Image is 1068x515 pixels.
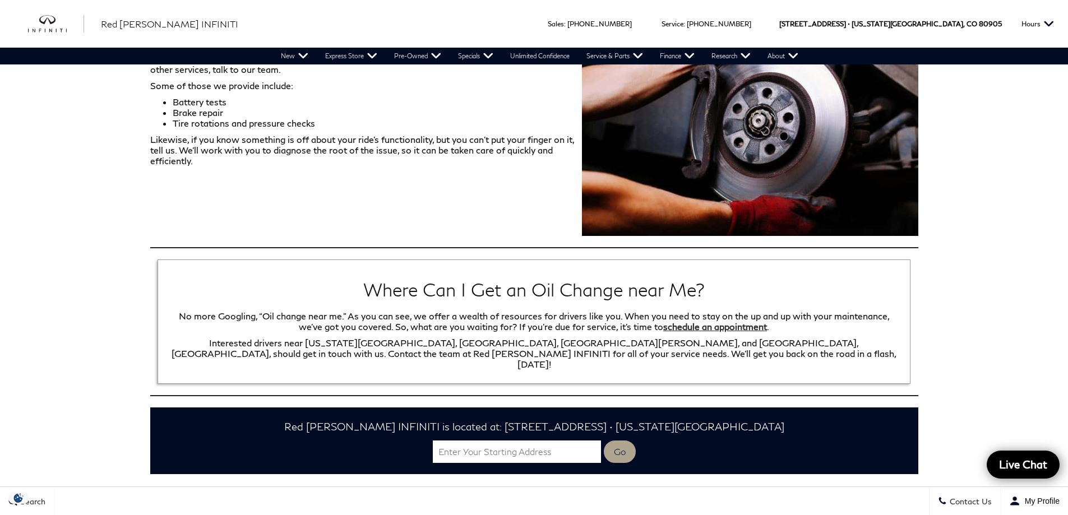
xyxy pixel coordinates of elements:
img: Oil Change near Me [582,12,918,236]
a: [PHONE_NUMBER] [687,20,751,28]
span: Sales [548,20,564,28]
img: Opt-Out Icon [6,492,31,504]
a: [STREET_ADDRESS] • [US_STATE][GEOGRAPHIC_DATA], CO 80905 [779,20,1002,28]
p: Some of those we provide include: [150,80,918,91]
li: Tire rotations and pressure checks [173,118,918,128]
button: Go [604,440,636,463]
h3: Dealer Info [412,485,656,497]
nav: Main Navigation [272,48,807,64]
a: Unlimited Confidence [502,48,578,64]
a: Finance [651,48,703,64]
a: [PHONE_NUMBER] [567,20,632,28]
p: Likewise, if you know something is off about your ride’s functionality, but you can’t put your fi... [150,134,918,166]
span: Red [PERSON_NAME] INFINITI is located at: [284,420,502,433]
h2: Where Can I Get an Oil Change near Me? [167,280,901,299]
button: Open user profile menu [1001,487,1068,515]
a: Specials [450,48,502,64]
span: : [683,20,685,28]
a: Express Store [317,48,386,64]
span: Live Chat [993,457,1053,471]
p: No more Googling, “Oil change near me.” As you can see, we offer a wealth of resources for driver... [167,310,901,332]
li: Battery tests [173,96,918,107]
h3: Find Us [673,485,918,497]
span: : [564,20,566,28]
span: Contact Us [947,497,992,506]
li: Brake repair [173,107,918,118]
span: Service [662,20,683,28]
input: Enter Your Starting Address for Directions [433,440,601,463]
a: Research [703,48,759,64]
span: Red [PERSON_NAME] INFINITI [101,18,238,29]
a: schedule an appointment [663,321,767,332]
span: Search [17,497,45,506]
img: INFINITI [28,15,84,33]
a: About [759,48,807,64]
h3: Leave a Message Below [150,485,395,497]
a: Service & Parts [578,48,651,64]
a: Red [PERSON_NAME] INFINITI [101,17,238,31]
section: Click to Open Cookie Consent Modal [6,492,31,504]
a: Pre-Owned [386,48,450,64]
a: Live Chat [987,451,1060,479]
a: infiniti [28,15,84,33]
p: Interested drivers near [US_STATE][GEOGRAPHIC_DATA], [GEOGRAPHIC_DATA], [GEOGRAPHIC_DATA][PERSON_... [167,337,901,369]
span: My Profile [1020,497,1060,505]
a: New [272,48,317,64]
span: [STREET_ADDRESS] • [US_STATE][GEOGRAPHIC_DATA] [505,420,784,433]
